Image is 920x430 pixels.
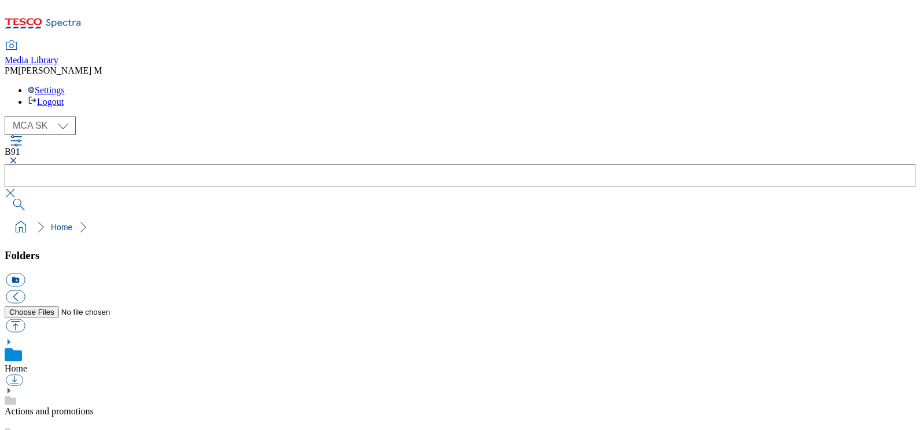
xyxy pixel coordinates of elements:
[12,218,30,236] a: home
[5,65,18,75] span: PM
[28,97,64,107] a: Logout
[51,223,72,232] a: Home
[28,85,65,95] a: Settings
[5,216,915,238] nav: breadcrumb
[18,65,102,75] span: [PERSON_NAME] M
[5,55,58,65] span: Media Library
[5,363,27,373] a: Home
[5,249,915,262] h3: Folders
[5,406,94,416] a: Actions and promotions
[5,147,20,156] span: B91
[5,41,58,65] a: Media Library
